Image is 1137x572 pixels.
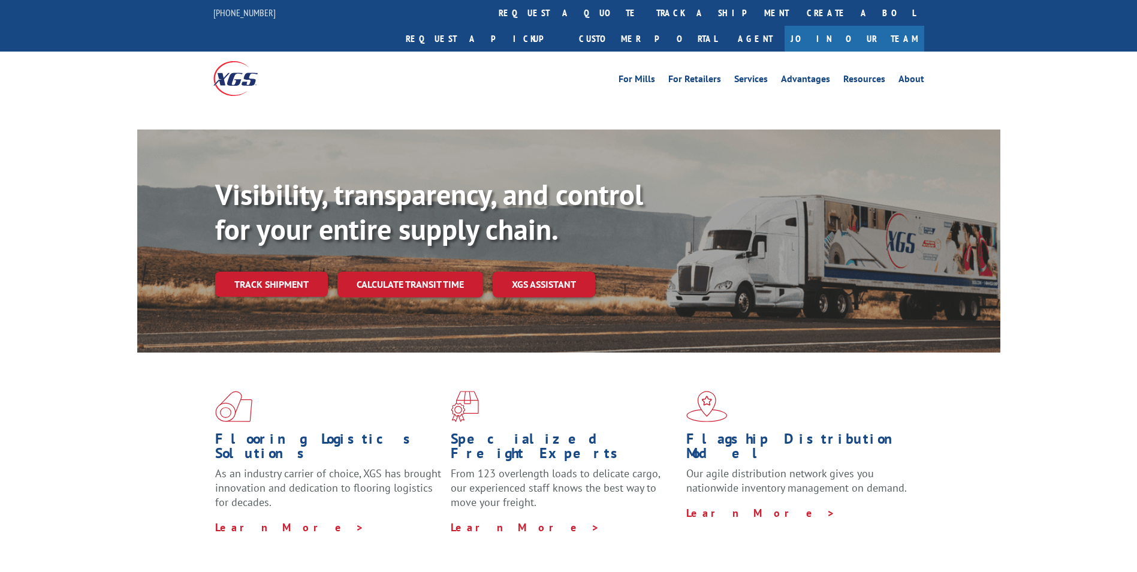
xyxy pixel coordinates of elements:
a: XGS ASSISTANT [493,272,595,297]
img: xgs-icon-focused-on-flooring-red [451,391,479,422]
span: Our agile distribution network gives you nationwide inventory management on demand. [686,466,907,495]
span: As an industry carrier of choice, XGS has brought innovation and dedication to flooring logistics... [215,466,441,509]
h1: Specialized Freight Experts [451,432,677,466]
a: Join Our Team [785,26,924,52]
a: Learn More > [686,506,836,520]
h1: Flooring Logistics Solutions [215,432,442,466]
img: xgs-icon-flagship-distribution-model-red [686,391,728,422]
a: About [898,74,924,88]
p: From 123 overlength loads to delicate cargo, our experienced staff knows the best way to move you... [451,466,677,520]
h1: Flagship Distribution Model [686,432,913,466]
b: Visibility, transparency, and control for your entire supply chain. [215,176,643,248]
a: Services [734,74,768,88]
a: Advantages [781,74,830,88]
a: Learn More > [215,520,364,534]
a: For Mills [619,74,655,88]
a: Customer Portal [570,26,726,52]
a: [PHONE_NUMBER] [213,7,276,19]
a: For Retailers [668,74,721,88]
a: Agent [726,26,785,52]
a: Learn More > [451,520,600,534]
a: Request a pickup [397,26,570,52]
img: xgs-icon-total-supply-chain-intelligence-red [215,391,252,422]
a: Track shipment [215,272,328,297]
a: Resources [843,74,885,88]
a: Calculate transit time [337,272,483,297]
